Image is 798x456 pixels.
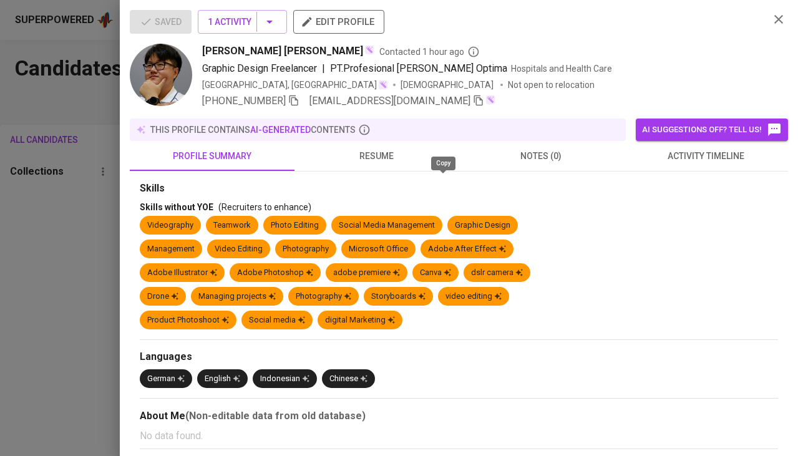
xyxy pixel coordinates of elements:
[140,202,213,212] span: Skills without YOE
[260,373,309,385] div: Indonesian
[325,314,395,326] div: digital Marketing
[401,79,495,91] span: [DEMOGRAPHIC_DATA]
[137,148,287,164] span: profile summary
[218,202,311,212] span: (Recruiters to enhance)
[636,119,788,141] button: AI suggestions off? Tell us!
[237,267,313,279] div: Adobe Photoshop
[420,267,451,279] div: Canva
[445,291,502,303] div: video editing
[293,16,384,26] a: edit profile
[329,373,367,385] div: Chinese
[485,95,495,105] img: magic_wand.svg
[283,243,329,255] div: Photography
[213,220,251,231] div: Teamwork
[364,45,374,55] img: magic_wand.svg
[147,243,195,255] div: Management
[642,122,782,137] span: AI suggestions off? Tell us!
[147,314,229,326] div: Product Photoshoot
[511,64,612,74] span: Hospitals and Health Care
[198,291,276,303] div: Managing projects
[303,14,374,30] span: edit profile
[140,429,778,444] p: No data found.
[467,46,480,58] svg: By Batam recruiter
[322,61,325,76] span: |
[140,182,778,196] div: Skills
[349,243,408,255] div: Microsoft Office
[147,220,193,231] div: Videography
[371,291,426,303] div: Storyboards
[147,267,217,279] div: Adobe Illustrator‎
[150,124,356,136] p: this profile contains contents
[271,220,319,231] div: Photo Editing
[455,220,510,231] div: Graphic Design
[339,220,435,231] div: Social Media Management
[330,62,507,74] span: PT.Profesional [PERSON_NAME] Optima
[293,10,384,34] button: edit profile
[185,410,366,422] b: (Non-editable data from old database)
[205,373,240,385] div: English
[379,46,480,58] span: Contacted 1 hour ago
[198,10,287,34] button: 1 Activity
[202,62,317,74] span: Graphic Design Freelancer
[202,95,286,107] span: [PHONE_NUMBER]
[130,44,192,106] img: ee8cb8cc141289981ddcc602f175a05f.jpg
[147,291,178,303] div: Drone
[208,14,277,30] span: 1 Activity
[631,148,781,164] span: activity timeline
[428,243,506,255] div: Adobe After Effect
[333,267,400,279] div: adobe premiere
[202,44,363,59] span: [PERSON_NAME] [PERSON_NAME]
[249,314,305,326] div: Social media
[147,373,185,385] div: German
[302,148,452,164] span: resume
[140,350,778,364] div: Languages
[215,243,263,255] div: Video Editing
[378,80,388,90] img: magic_wand.svg
[296,291,351,303] div: Photography
[140,409,778,424] div: About Me
[250,125,311,135] span: AI-generated
[467,148,616,164] span: notes (0)
[202,79,388,91] div: [GEOGRAPHIC_DATA], [GEOGRAPHIC_DATA]
[471,267,523,279] div: dslr camera
[508,79,595,91] p: Not open to relocation
[309,95,470,107] span: [EMAIL_ADDRESS][DOMAIN_NAME]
